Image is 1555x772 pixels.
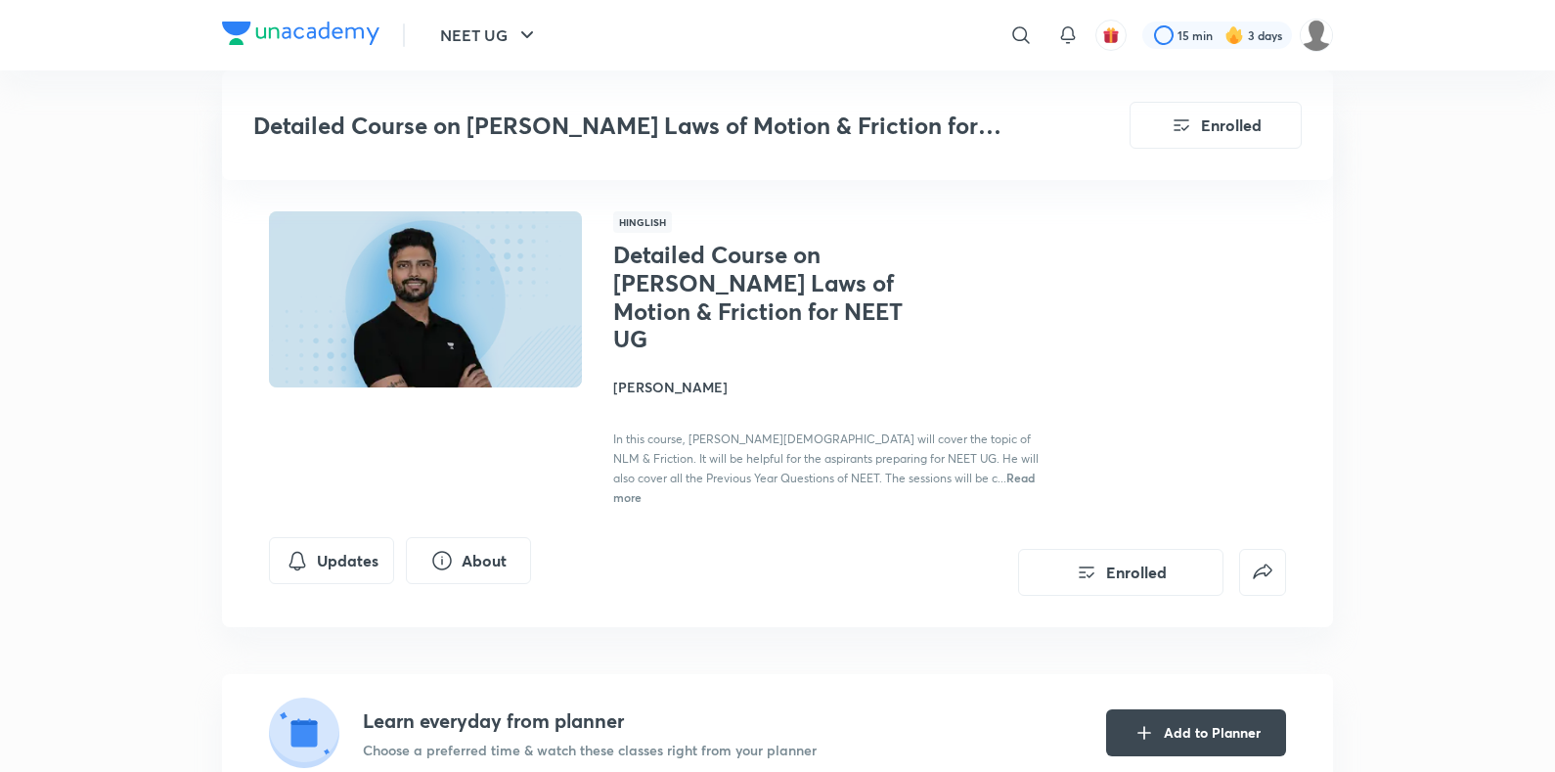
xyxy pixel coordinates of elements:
[406,537,531,584] button: About
[1102,26,1120,44] img: avatar
[1018,549,1223,596] button: Enrolled
[1106,709,1286,756] button: Add to Planner
[363,706,817,736] h4: Learn everyday from planner
[428,16,551,55] button: NEET UG
[613,377,1051,397] h4: [PERSON_NAME]
[1095,20,1127,51] button: avatar
[269,537,394,584] button: Updates
[1300,19,1333,52] img: ANSHITA AGRAWAL
[1224,25,1244,45] img: streak
[613,211,672,233] span: Hinglish
[222,22,379,45] img: Company Logo
[222,22,379,50] a: Company Logo
[1239,549,1286,596] button: false
[363,740,817,760] p: Choose a preferred time & watch these classes right from your planner
[266,209,585,389] img: Thumbnail
[1130,102,1302,149] button: Enrolled
[613,431,1039,485] span: In this course, [PERSON_NAME][DEMOGRAPHIC_DATA] will cover the topic of NLM & Friction. It will b...
[613,241,933,353] h1: Detailed Course on [PERSON_NAME] Laws of Motion & Friction for NEET UG
[253,112,1019,140] h3: Detailed Course on [PERSON_NAME] Laws of Motion & Friction for NEET UG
